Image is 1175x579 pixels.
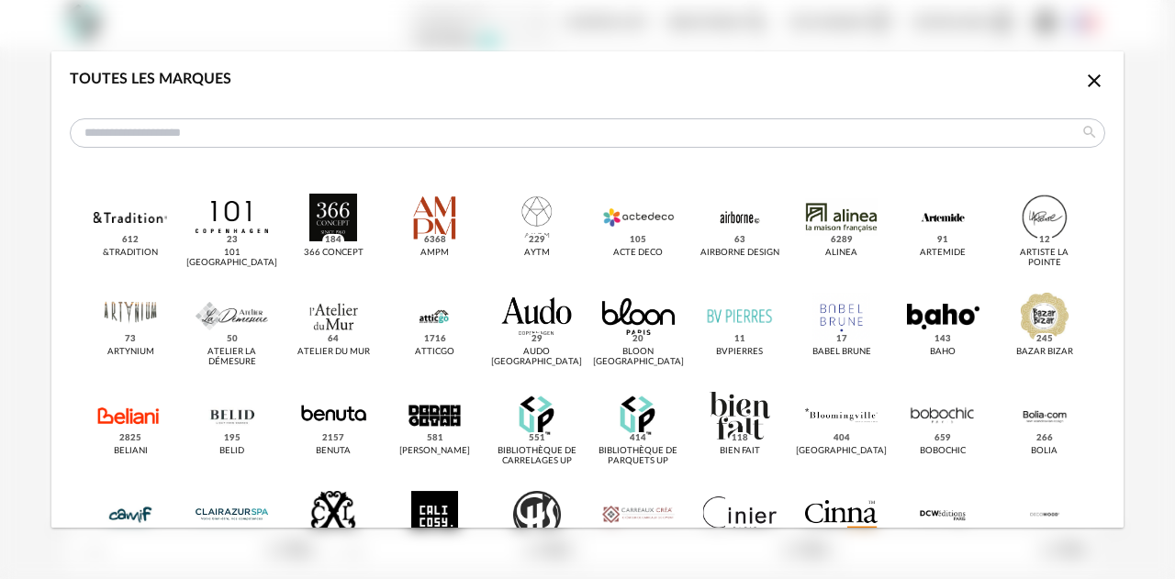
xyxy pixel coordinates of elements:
[930,347,956,358] div: Baho
[1031,446,1057,457] div: Bolia
[720,446,760,457] div: Bien Fait
[421,234,449,247] span: 6368
[1034,333,1056,346] span: 245
[1016,347,1073,358] div: Bazar Bizar
[732,333,748,346] span: 11
[224,234,241,247] span: 23
[186,248,277,269] div: 101 [GEOGRAPHIC_DATA]
[304,248,364,259] div: 366 Concept
[729,432,751,445] span: 118
[825,248,857,259] div: Alinea
[322,234,344,247] span: 184
[497,446,577,467] div: Bibliothèque de Carrelages UP
[224,333,241,346] span: 50
[934,234,951,247] span: 91
[932,432,954,445] span: 659
[827,234,855,247] span: 6289
[920,248,966,259] div: Artemide
[613,248,663,259] div: Acte DECO
[630,333,646,346] span: 20
[1036,234,1053,247] span: 12
[1083,72,1105,87] span: Close icon
[297,347,370,358] div: Atelier du Mur
[316,446,351,457] div: Benuta
[319,432,347,445] span: 2157
[421,333,449,346] span: 1716
[593,347,684,368] div: BLOON [GEOGRAPHIC_DATA]
[526,432,548,445] span: 551
[122,333,139,346] span: 73
[732,234,748,247] span: 63
[1004,248,1085,269] div: Artiste La Pointe
[107,347,154,358] div: Artynium
[221,432,243,445] span: 195
[796,446,887,457] div: [GEOGRAPHIC_DATA]
[119,234,141,247] span: 612
[920,446,966,457] div: Bobochic
[325,333,341,346] span: 64
[830,432,852,445] span: 404
[524,248,550,259] div: AYTM
[627,432,649,445] span: 414
[598,446,678,467] div: Bibliothèque de Parquets UP
[1034,432,1056,445] span: 266
[526,234,548,247] span: 229
[700,248,779,259] div: Airborne Design
[114,446,148,457] div: Beliani
[117,432,144,445] span: 2825
[627,234,649,247] span: 105
[833,333,849,346] span: 17
[219,446,244,457] div: Belid
[420,248,449,259] div: AMPM
[812,347,871,358] div: Babel Brune
[103,248,158,259] div: &tradition
[716,347,763,358] div: BVpierres
[491,347,582,368] div: Audo [GEOGRAPHIC_DATA]
[70,70,231,89] div: Toutes les marques
[51,51,1124,528] div: dialog
[415,347,454,358] div: Atticgo
[932,333,954,346] span: 143
[424,432,446,445] span: 581
[529,333,545,346] span: 29
[399,446,470,457] div: [PERSON_NAME]
[192,347,273,368] div: Atelier La Démesure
